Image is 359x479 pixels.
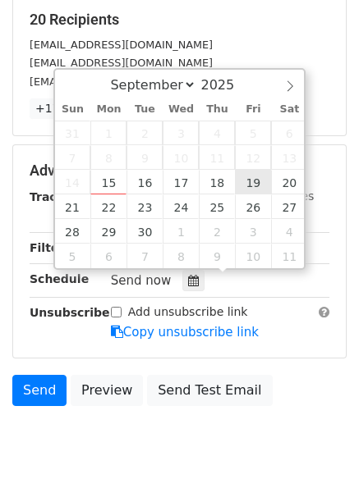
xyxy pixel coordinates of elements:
[127,170,163,194] span: September 16, 2025
[90,194,127,219] span: September 22, 2025
[127,145,163,170] span: September 9, 2025
[271,121,307,145] span: September 6, 2025
[30,57,213,69] small: [EMAIL_ADDRESS][DOMAIN_NAME]
[235,104,271,115] span: Fri
[127,104,163,115] span: Tue
[90,219,127,244] span: September 29, 2025
[12,375,67,406] a: Send
[271,104,307,115] span: Sat
[163,121,199,145] span: September 3, 2025
[199,170,235,194] span: September 18, 2025
[55,219,91,244] span: September 28, 2025
[235,170,271,194] span: September 19, 2025
[71,375,143,406] a: Preview
[90,244,127,268] span: October 6, 2025
[90,104,127,115] span: Mon
[55,194,91,219] span: September 21, 2025
[271,194,307,219] span: September 27, 2025
[111,325,259,340] a: Copy unsubscribe link
[199,145,235,170] span: September 11, 2025
[163,104,199,115] span: Wed
[55,104,91,115] span: Sun
[90,145,127,170] span: September 8, 2025
[199,194,235,219] span: September 25, 2025
[30,190,85,203] strong: Tracking
[235,244,271,268] span: October 10, 2025
[199,244,235,268] span: October 9, 2025
[30,11,329,29] h5: 20 Recipients
[163,170,199,194] span: September 17, 2025
[199,219,235,244] span: October 2, 2025
[30,75,300,88] small: [EMAIL_ADDRESS][PERSON_NAME][DOMAIN_NAME]
[271,170,307,194] span: September 20, 2025
[55,145,91,170] span: September 7, 2025
[199,104,235,115] span: Thu
[30,241,71,254] strong: Filters
[235,219,271,244] span: October 3, 2025
[235,121,271,145] span: September 5, 2025
[163,194,199,219] span: September 24, 2025
[127,219,163,244] span: September 30, 2025
[199,121,235,145] span: September 4, 2025
[147,375,272,406] a: Send Test Email
[163,244,199,268] span: October 8, 2025
[235,194,271,219] span: September 26, 2025
[271,219,307,244] span: October 4, 2025
[163,219,199,244] span: October 1, 2025
[127,194,163,219] span: September 23, 2025
[127,244,163,268] span: October 7, 2025
[127,121,163,145] span: September 2, 2025
[277,400,359,479] iframe: Chat Widget
[30,39,213,51] small: [EMAIL_ADDRESS][DOMAIN_NAME]
[30,98,99,119] a: +17 more
[196,77,255,93] input: Year
[235,145,271,170] span: September 12, 2025
[30,272,89,285] strong: Schedule
[271,244,307,268] span: October 11, 2025
[271,145,307,170] span: September 13, 2025
[55,121,91,145] span: August 31, 2025
[111,273,172,288] span: Send now
[90,121,127,145] span: September 1, 2025
[55,170,91,194] span: September 14, 2025
[163,145,199,170] span: September 10, 2025
[55,244,91,268] span: October 5, 2025
[90,170,127,194] span: September 15, 2025
[30,306,110,319] strong: Unsubscribe
[30,162,329,180] h5: Advanced
[128,303,248,321] label: Add unsubscribe link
